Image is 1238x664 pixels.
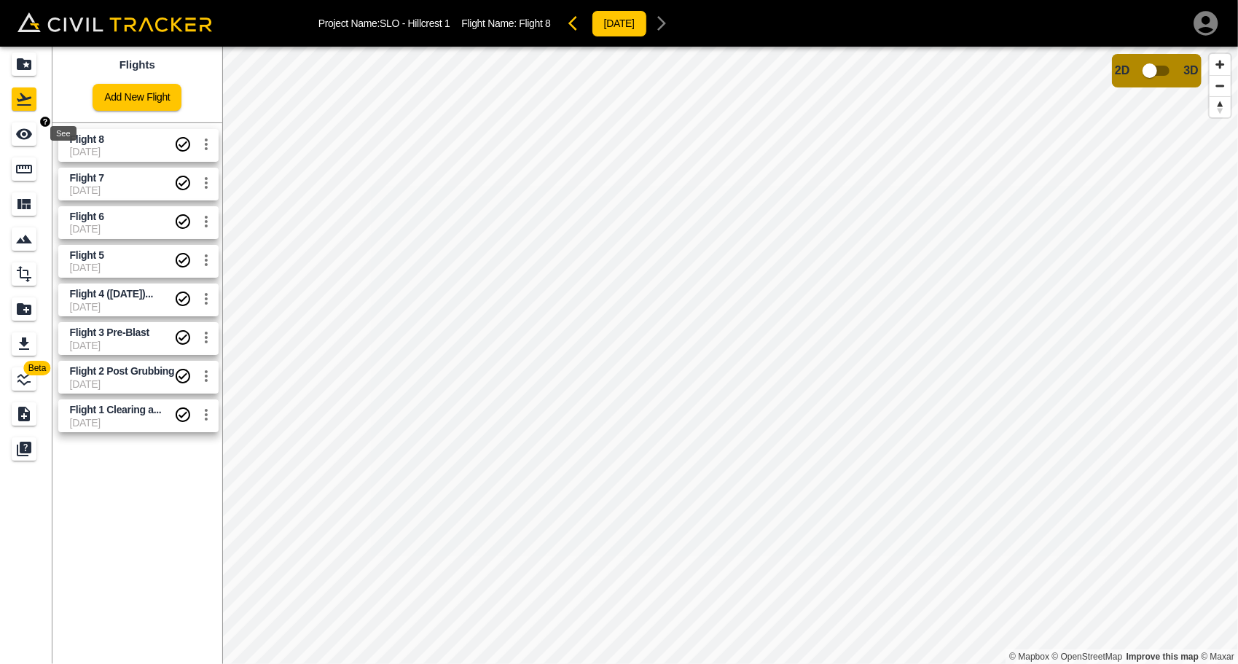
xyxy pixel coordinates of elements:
[1127,652,1199,662] a: Map feedback
[519,17,550,29] span: Flight 8
[592,10,647,37] button: [DATE]
[50,126,77,141] div: See
[461,17,550,29] p: Flight Name:
[222,47,1238,664] canvas: Map
[318,17,450,29] p: Project Name: SLO - Hillcrest 1
[1210,54,1231,75] button: Zoom in
[1184,64,1199,77] span: 3D
[1210,96,1231,117] button: Reset bearing to north
[1052,652,1123,662] a: OpenStreetMap
[1201,652,1234,662] a: Maxar
[1009,652,1049,662] a: Mapbox
[1115,64,1129,77] span: 2D
[1210,75,1231,96] button: Zoom out
[17,12,212,33] img: Civil Tracker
